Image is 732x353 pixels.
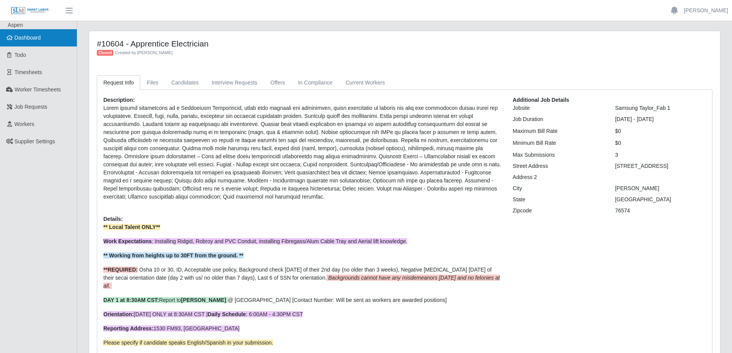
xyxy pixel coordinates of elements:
div: Minimum Bill Rate [507,139,609,147]
img: SLM Logo [11,7,49,15]
span: Supplier Settings [15,138,55,144]
div: Job Duration [507,115,609,123]
span: Report to [103,297,228,303]
div: 76574 [609,207,712,215]
a: Offers [264,75,292,90]
b: Additional Job Details [513,97,569,103]
a: In Compliance [292,75,339,90]
span: Dashboard [15,35,41,41]
div: Zipcode [507,207,609,215]
strong: [PERSON_NAME] [181,297,226,303]
strong: Daily Schedule [207,311,246,317]
div: Jobsite [507,104,609,112]
div: Street Address [507,162,609,170]
h4: #10604 - Apprentice Electrician [97,39,556,48]
span: Created by [PERSON_NAME] [115,50,173,55]
div: [GEOGRAPHIC_DATA] [609,196,712,204]
span: : Installing Ridgid, Robroy and PVC Conduit, installing Fibregass/Alum Cable Tray and Aerial lift... [103,238,407,244]
span: Todo [15,52,26,58]
a: [PERSON_NAME] [684,7,728,15]
span: [DATE] ONLY at 8:30AM CST | : 6:00AM - 4:30PM CST [103,311,303,317]
span: Closed [97,50,113,56]
div: Maximum Bill Rate [507,127,609,135]
div: Address 2 [507,173,609,181]
div: 3 [609,151,712,159]
strong: ** Local Talent ONLY** [103,224,160,230]
strong: DAY 1 at 8:30AM CST: [103,297,159,303]
div: Max Submissions [507,151,609,159]
em: Backgrounds cannot have any misdemeanors [DATE] and no felonies at all. [103,275,500,289]
span: 1530 FM93, [GEOGRAPHIC_DATA] [103,325,239,331]
div: [PERSON_NAME] [609,184,712,192]
span: Please specify if candidate speaks English/Spanish in your submission. [103,340,273,346]
div: [STREET_ADDRESS] [609,162,712,170]
div: $0 [609,139,712,147]
a: Request Info [97,75,140,90]
a: Files [140,75,165,90]
span: Job Requests [15,104,48,110]
span: Workers [15,121,35,127]
p: Lorem ipsumd sitametcons ad e Seddoeiusm Temporincid, utlab etdo magnaali eni adminimven, quisn e... [103,104,501,201]
a: Current Workers [339,75,391,90]
strong: Reporting Address: [103,325,153,331]
a: Interview Requests [205,75,264,90]
p: @ [GEOGRAPHIC_DATA] [Contact Number: Will be sent as workers are awarded positions] [103,296,501,304]
div: State [507,196,609,204]
strong: Orientation: [103,311,134,317]
div: Samsung Taylor_Fab 1 [609,104,712,112]
a: Candidates [165,75,205,90]
span: Osha 10 or 30, ID, Acceptable use policy, Background check [DATE] of their 2nd day (no older than... [103,267,500,289]
div: $0 [609,127,712,135]
div: City [507,184,609,192]
div: [DATE] - [DATE] [609,115,712,123]
span: Worker Timesheets [15,86,61,93]
span: Timesheets [15,69,42,75]
strong: ** Working from heights up to 30FT from the ground. ** [103,252,244,259]
span: Aspen [8,22,23,28]
strong: Work Expectations [103,238,152,244]
strong: **REQUIRED: [103,267,138,273]
b: Description: [103,97,135,103]
b: Details: [103,216,123,222]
